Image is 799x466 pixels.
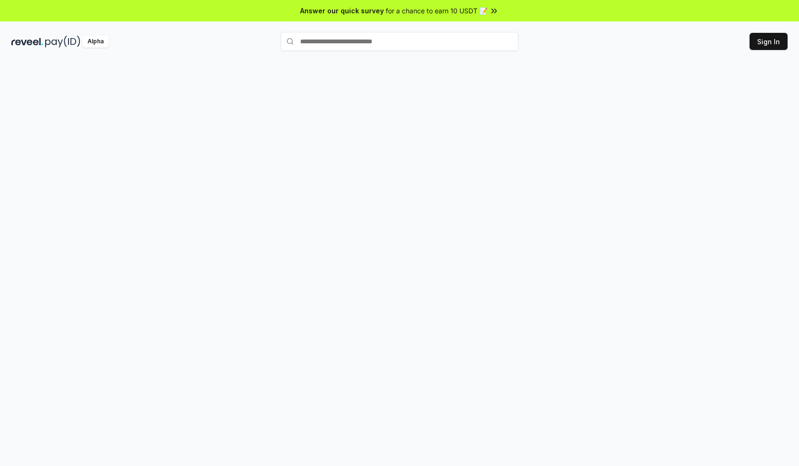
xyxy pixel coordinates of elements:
[82,36,109,48] div: Alpha
[750,33,788,50] button: Sign In
[300,6,384,16] span: Answer our quick survey
[45,36,80,48] img: pay_id
[386,6,487,16] span: for a chance to earn 10 USDT 📝
[11,36,43,48] img: reveel_dark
